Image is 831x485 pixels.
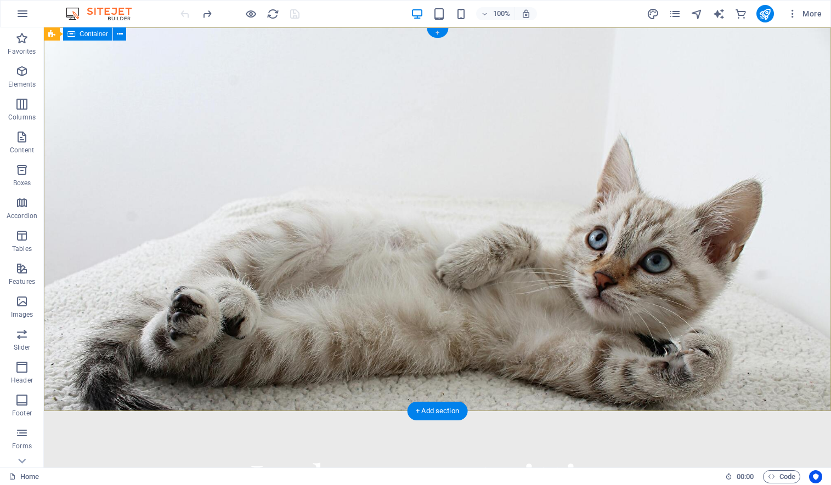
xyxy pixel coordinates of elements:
[9,277,35,286] p: Features
[200,7,213,20] button: redo
[493,7,510,20] h6: 100%
[12,409,32,418] p: Footer
[647,8,659,20] i: Design (Ctrl+Alt+Y)
[244,7,257,20] button: Click here to leave preview mode and continue editing
[713,8,725,20] i: AI Writer
[8,47,36,56] p: Favorites
[12,244,32,253] p: Tables
[11,310,33,319] p: Images
[691,7,704,20] button: navigator
[13,179,31,187] p: Boxes
[12,442,32,450] p: Forms
[14,343,31,352] p: Slider
[768,470,795,483] span: Code
[427,28,448,38] div: +
[759,8,771,20] i: Publish
[783,5,826,22] button: More
[266,7,279,20] button: reload
[669,7,682,20] button: pages
[787,8,822,19] span: More
[80,31,108,37] span: Container
[8,113,36,122] p: Columns
[713,7,726,20] button: text_generator
[407,402,468,420] div: + Add section
[63,7,145,20] img: Editor Logo
[669,8,681,20] i: Pages (Ctrl+Alt+S)
[476,7,515,20] button: 100%
[734,8,747,20] i: Commerce
[647,7,660,20] button: design
[7,212,37,220] p: Accordion
[725,470,754,483] h6: Session time
[11,376,33,385] p: Header
[763,470,800,483] button: Code
[8,80,36,89] p: Elements
[734,7,748,20] button: commerce
[691,8,703,20] i: Navigator
[756,5,774,22] button: publish
[267,8,279,20] i: Reload page
[809,470,822,483] button: Usercentrics
[9,470,39,483] a: Click to cancel selection. Double-click to open Pages
[744,472,746,481] span: :
[201,8,213,20] i: Redo: Add element (Ctrl+Y, ⌘+Y)
[521,9,531,19] i: On resize automatically adjust zoom level to fit chosen device.
[737,470,754,483] span: 00 00
[10,146,34,155] p: Content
